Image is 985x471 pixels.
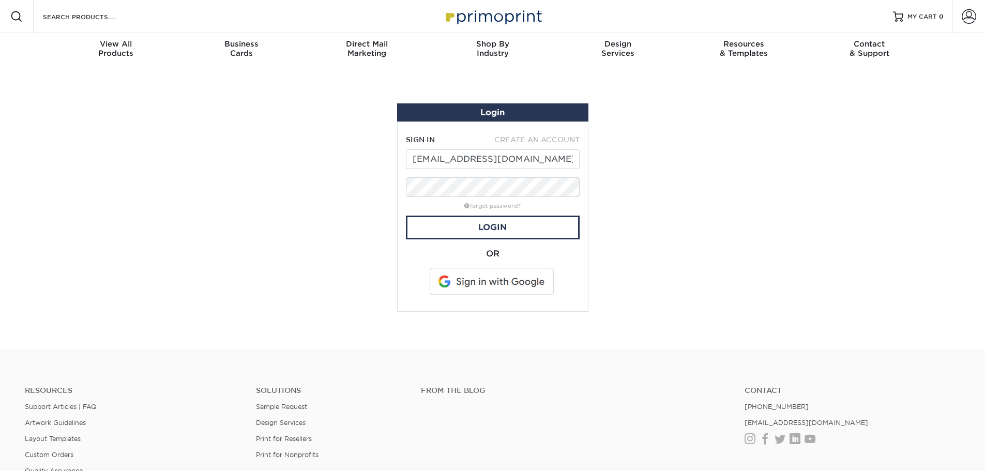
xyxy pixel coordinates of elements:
a: DesignServices [555,33,681,66]
div: Industry [430,39,555,58]
a: Direct MailMarketing [304,33,430,66]
h4: Resources [25,386,240,395]
span: SIGN IN [406,135,435,144]
span: Direct Mail [304,39,430,49]
h4: From the Blog [421,386,717,395]
a: Contact& Support [807,33,932,66]
h1: Login [401,108,584,117]
a: Login [406,216,580,239]
a: Sample Request [256,403,307,411]
div: OR [406,248,580,260]
span: Shop By [430,39,555,49]
span: Business [178,39,304,49]
a: Support Articles | FAQ [25,403,97,411]
span: Contact [807,39,932,49]
div: Products [53,39,179,58]
div: Services [555,39,681,58]
h4: Solutions [256,386,405,395]
div: Marketing [304,39,430,58]
div: & Support [807,39,932,58]
input: SEARCH PRODUCTS..... [42,10,143,23]
input: Email [406,149,580,169]
a: Custom Orders [25,451,73,459]
span: Resources [681,39,807,49]
div: Cards [178,39,304,58]
a: forgot password? [464,203,521,209]
a: Contact [745,386,960,395]
a: [EMAIL_ADDRESS][DOMAIN_NAME] [745,419,868,427]
a: Artwork Guidelines [25,419,86,427]
span: 0 [939,13,944,20]
div: & Templates [681,39,807,58]
a: Resources& Templates [681,33,807,66]
a: [PHONE_NUMBER] [745,403,809,411]
span: View All [53,39,179,49]
a: Design Services [256,419,306,427]
a: Print for Nonprofits [256,451,319,459]
a: Layout Templates [25,435,81,443]
a: BusinessCards [178,33,304,66]
a: Print for Resellers [256,435,312,443]
span: CREATE AN ACCOUNT [494,135,580,144]
span: MY CART [907,12,937,21]
img: Primoprint [441,5,544,27]
span: Design [555,39,681,49]
a: View AllProducts [53,33,179,66]
a: Shop ByIndustry [430,33,555,66]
